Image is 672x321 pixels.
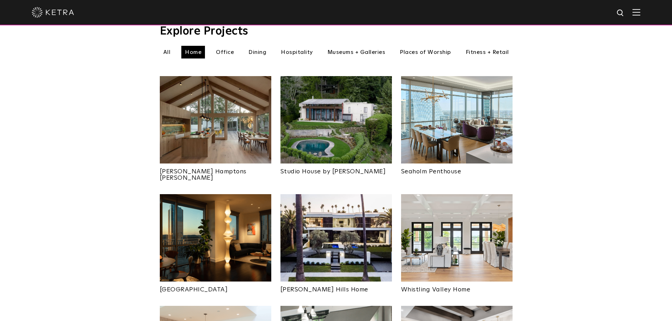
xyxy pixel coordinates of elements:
[280,282,392,293] a: [PERSON_NAME] Hills Home
[401,163,513,175] a: Seaholm Penthouse
[462,46,513,58] li: Fitness + Retail
[160,194,271,282] img: New-Project-Page-hero-(3x)_0026_012-edit
[160,163,271,181] a: [PERSON_NAME] Hamptons [PERSON_NAME]
[160,46,174,58] li: All
[160,76,271,163] img: Project_Landing_Thumbnail-2021
[324,46,389,58] li: Museums + Galleries
[181,46,205,58] li: Home
[160,282,271,293] a: [GEOGRAPHIC_DATA]
[401,282,513,293] a: Whistling Valley Home
[396,46,455,58] li: Places of Worship
[277,46,316,58] li: Hospitality
[160,26,513,37] h3: Explore Projects
[401,194,513,282] img: New-Project-Page-hero-(3x)_0022_9621-Whistling-Valley-Rd__010
[401,76,513,163] img: Project_Landing_Thumbnail-2022smaller
[616,9,625,18] img: search icon
[632,9,640,16] img: Hamburger%20Nav.svg
[32,7,74,18] img: ketra-logo-2019-white
[212,46,237,58] li: Office
[245,46,270,58] li: Dining
[280,163,392,175] a: Studio House by [PERSON_NAME]
[280,76,392,163] img: An aerial view of Olson Kundig's Studio House in Seattle
[280,194,392,282] img: beverly-hills-home-web-14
